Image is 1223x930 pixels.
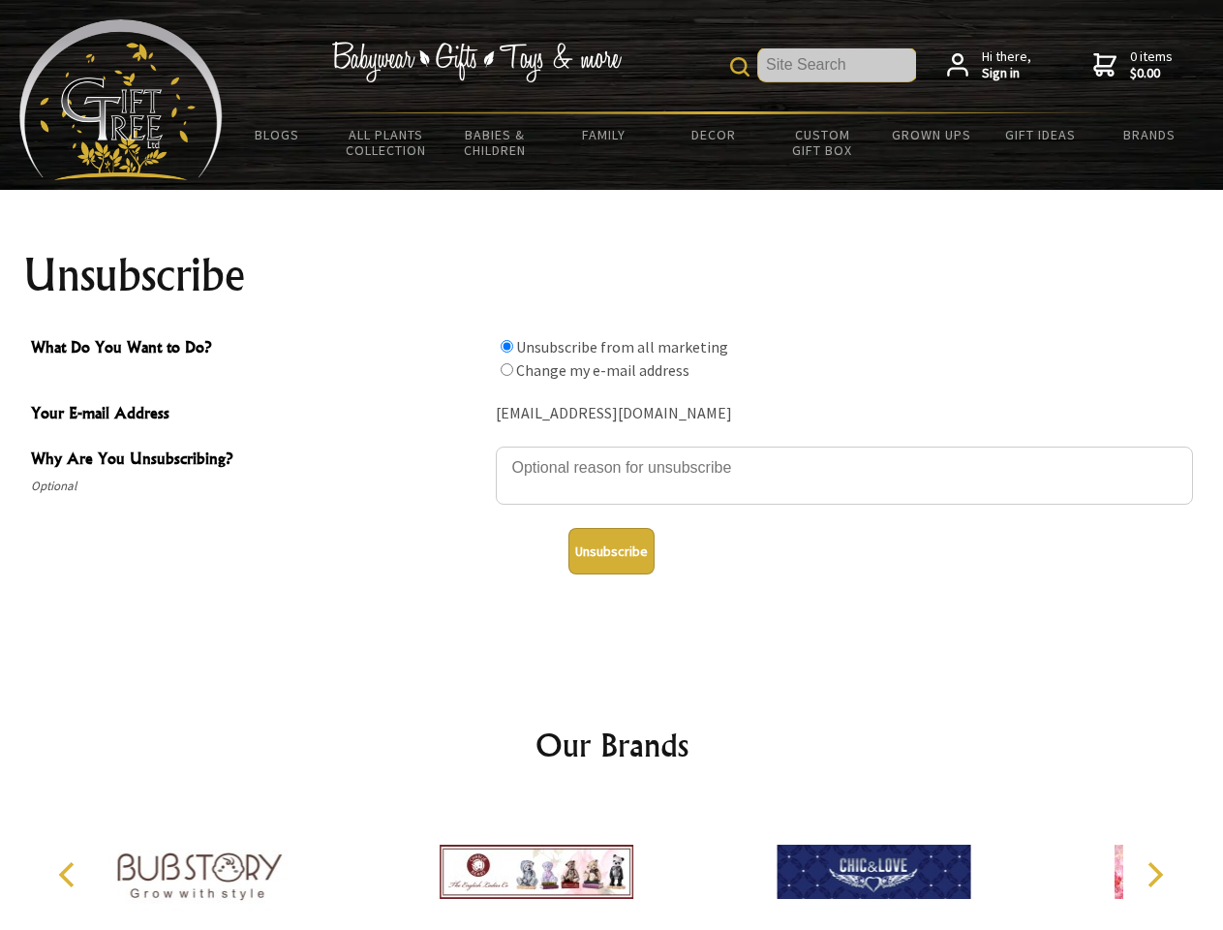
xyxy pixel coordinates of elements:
input: Site Search [758,48,916,81]
a: Custom Gift Box [768,114,877,170]
a: Decor [658,114,768,155]
span: Optional [31,475,486,498]
img: Babywear - Gifts - Toys & more [331,42,622,82]
input: What Do You Want to Do? [501,363,513,376]
a: Brands [1095,114,1205,155]
a: Family [550,114,659,155]
a: All Plants Collection [332,114,442,170]
h1: Unsubscribe [23,252,1201,298]
a: Grown Ups [876,114,986,155]
a: Hi there,Sign in [947,48,1031,82]
strong: $0.00 [1130,65,1173,82]
button: Unsubscribe [568,528,655,574]
span: Why Are You Unsubscribing? [31,447,486,475]
h2: Our Brands [39,722,1185,768]
a: 0 items$0.00 [1093,48,1173,82]
a: Gift Ideas [986,114,1095,155]
span: Your E-mail Address [31,401,486,429]
img: Babyware - Gifts - Toys and more... [19,19,223,180]
label: Unsubscribe from all marketing [516,337,728,356]
img: product search [730,57,749,77]
button: Previous [48,853,91,896]
button: Next [1133,853,1176,896]
a: Babies & Children [441,114,550,170]
textarea: Why Are You Unsubscribing? [496,447,1193,505]
div: [EMAIL_ADDRESS][DOMAIN_NAME] [496,399,1193,429]
span: 0 items [1130,47,1173,82]
span: What Do You Want to Do? [31,335,486,363]
span: Hi there, [982,48,1031,82]
a: BLOGS [223,114,332,155]
strong: Sign in [982,65,1031,82]
label: Change my e-mail address [516,360,689,380]
input: What Do You Want to Do? [501,340,513,353]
